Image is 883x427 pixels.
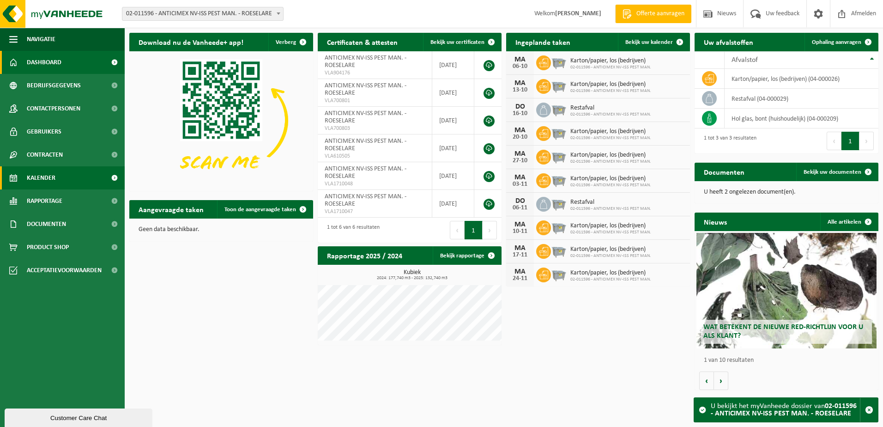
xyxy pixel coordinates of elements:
button: Next [859,132,874,150]
a: Bekijk rapportage [433,246,501,265]
div: 1 tot 6 van 6 resultaten [322,220,380,240]
h2: Aangevraagde taken [129,200,213,218]
div: MA [511,56,529,63]
a: Alle artikelen [820,213,877,231]
p: U heeft 2 ongelezen document(en). [704,189,869,195]
img: WB-2500-GAL-GY-04 [551,54,567,70]
span: 02-011596 - ANTICIMEX NV-ISS PEST MAN. [570,112,651,117]
img: WB-2500-GAL-GY-04 [551,125,567,140]
span: Product Shop [27,236,69,259]
span: Acceptatievoorwaarden [27,259,102,282]
h3: Kubiek [322,269,502,281]
span: Restafval [570,104,651,112]
span: ANTICIMEX NV-ISS PEST MAN. - ROESELARE [325,165,406,180]
div: MA [511,150,529,158]
a: Wat betekent de nieuwe RED-richtlijn voor u als klant? [696,233,877,348]
span: Gebruikers [27,120,61,143]
span: Karton/papier, los (bedrijven) [570,269,651,277]
span: Restafval [570,199,651,206]
div: U bekijkt het myVanheede dossier van [711,398,860,422]
button: Previous [450,221,465,239]
strong: [PERSON_NAME] [555,10,601,17]
span: ANTICIMEX NV-ISS PEST MAN. - ROESELARE [325,110,406,124]
td: [DATE] [432,190,474,218]
div: 06-10 [511,63,529,70]
span: Bekijk uw kalender [625,39,673,45]
span: Navigatie [27,28,55,51]
td: karton/papier, los (bedrijven) (04-000026) [725,69,878,89]
h2: Certificaten & attesten [318,33,407,51]
div: 13-10 [511,87,529,93]
button: Verberg [268,33,312,51]
span: 02-011596 - ANTICIMEX NV-ISS PEST MAN. [570,277,651,282]
img: WB-2500-GAL-GY-04 [551,195,567,211]
td: hol glas, bont (huishoudelijk) (04-000209) [725,109,878,128]
span: VLA700801 [325,97,425,104]
p: 1 van 10 resultaten [704,357,874,364]
a: Toon de aangevraagde taken [217,200,312,219]
span: Karton/papier, los (bedrijven) [570,222,651,230]
span: Verberg [276,39,296,45]
img: WB-2500-GAL-GY-04 [551,266,567,282]
button: Previous [827,132,841,150]
span: VLA610505 [325,152,425,160]
img: WB-2500-GAL-GY-04 [551,78,567,93]
div: 27-10 [511,158,529,164]
td: [DATE] [432,162,474,190]
span: 02-011596 - ANTICIMEX NV-ISS PEST MAN. - ROESELARE [122,7,284,21]
span: 02-011596 - ANTICIMEX NV-ISS PEST MAN. [570,88,651,94]
span: Offerte aanvragen [634,9,687,18]
span: 2024: 177,740 m3 - 2025: 132,740 m3 [322,276,502,281]
span: Contactpersonen [27,97,80,120]
iframe: chat widget [5,407,154,427]
span: Karton/papier, los (bedrijven) [570,81,651,88]
span: Toon de aangevraagde taken [224,207,296,213]
span: 02-011596 - ANTICIMEX NV-ISS PEST MAN. [570,230,651,235]
div: DO [511,103,529,110]
button: Next [483,221,497,239]
button: 1 [465,221,483,239]
span: VLA904176 [325,69,425,77]
span: VLA1710048 [325,180,425,188]
strong: 02-011596 - ANTICIMEX NV-ISS PEST MAN. - ROESELARE [711,403,857,417]
span: ANTICIMEX NV-ISS PEST MAN. - ROESELARE [325,193,406,207]
td: [DATE] [432,51,474,79]
img: Download de VHEPlus App [129,51,313,189]
div: MA [511,127,529,134]
div: MA [511,174,529,181]
a: Bekijk uw certificaten [423,33,501,51]
span: Bekijk uw documenten [804,169,861,175]
span: VLA700803 [325,125,425,132]
div: 24-11 [511,275,529,282]
div: DO [511,197,529,205]
h2: Documenten [695,163,754,181]
button: 1 [841,132,859,150]
a: Bekijk uw kalender [618,33,689,51]
td: [DATE] [432,134,474,162]
span: Contracten [27,143,63,166]
h2: Uw afvalstoffen [695,33,762,51]
div: 10-11 [511,228,529,235]
div: MA [511,79,529,87]
div: MA [511,244,529,252]
div: 20-10 [511,134,529,140]
span: Bekijk uw certificaten [430,39,484,45]
img: WB-2500-GAL-GY-04 [551,172,567,188]
h2: Nieuws [695,213,736,231]
div: 1 tot 3 van 3 resultaten [699,131,756,151]
span: Afvalstof [732,56,758,64]
span: Ophaling aanvragen [812,39,861,45]
span: Karton/papier, los (bedrijven) [570,175,651,183]
span: 02-011596 - ANTICIMEX NV-ISS PEST MAN. [570,135,651,141]
td: restafval (04-000029) [725,89,878,109]
span: 02-011596 - ANTICIMEX NV-ISS PEST MAN. [570,65,651,70]
div: 17-11 [511,252,529,258]
div: 06-11 [511,205,529,211]
h2: Download nu de Vanheede+ app! [129,33,253,51]
div: MA [511,221,529,228]
span: Karton/papier, los (bedrijven) [570,57,651,65]
span: Documenten [27,213,66,236]
a: Bekijk uw documenten [796,163,877,181]
a: Ophaling aanvragen [804,33,877,51]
